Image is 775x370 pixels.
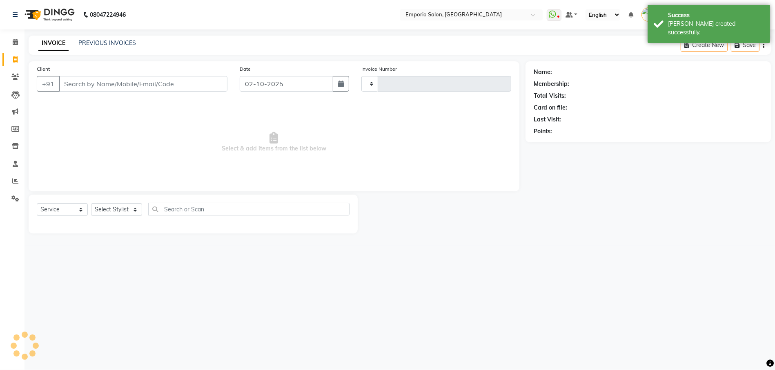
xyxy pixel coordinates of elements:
[534,103,567,112] div: Card on file:
[21,3,77,26] img: logo
[641,7,656,22] img: Kanika Manager first floor
[681,39,728,52] button: Create New
[668,20,764,37] div: Bill created successfully.
[668,11,764,20] div: Success
[731,39,759,52] button: Save
[240,65,251,73] label: Date
[534,80,569,88] div: Membership:
[534,127,552,136] div: Points:
[37,65,50,73] label: Client
[90,3,126,26] b: 08047224946
[534,92,566,100] div: Total Visits:
[534,68,552,76] div: Name:
[37,101,511,183] span: Select & add items from the list below
[59,76,227,92] input: Search by Name/Mobile/Email/Code
[37,76,60,92] button: +91
[534,115,561,124] div: Last Visit:
[361,65,397,73] label: Invoice Number
[78,39,136,47] a: PREVIOUS INVOICES
[38,36,69,51] a: INVOICE
[148,203,350,215] input: Search or Scan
